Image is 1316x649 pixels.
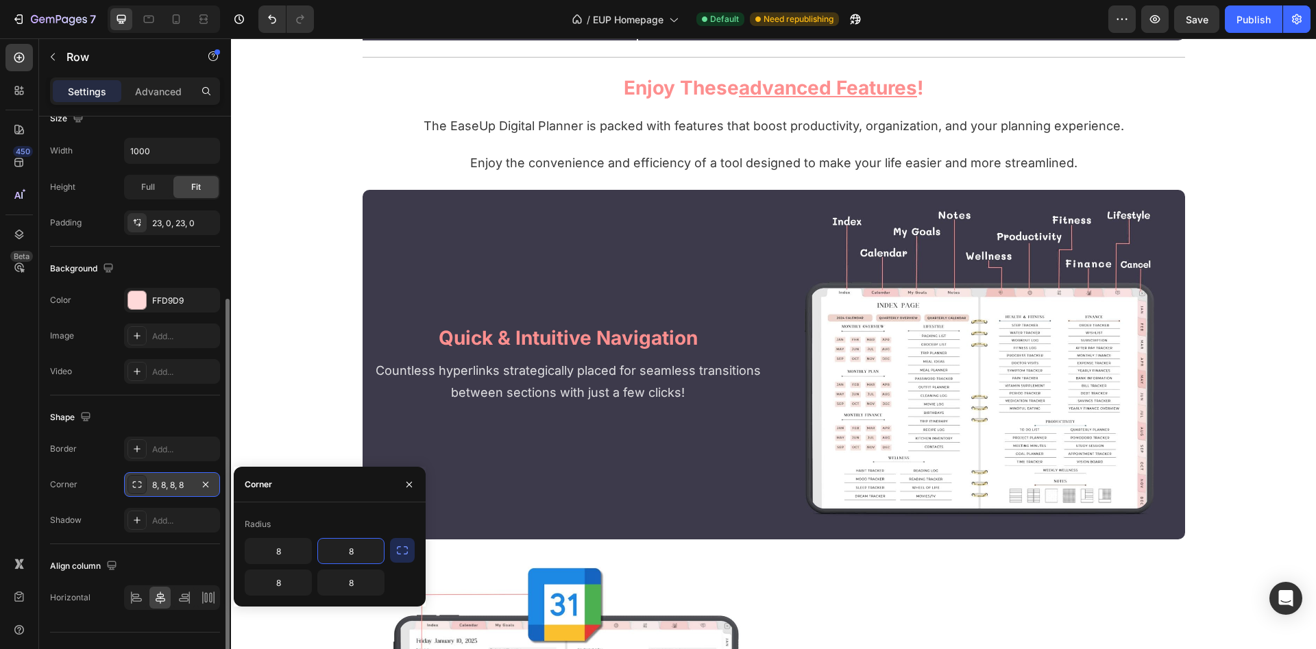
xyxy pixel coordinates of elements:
[152,217,217,230] div: 23, 0, 23, 0
[50,478,77,491] div: Corner
[258,5,314,33] div: Undo/Redo
[152,515,217,527] div: Add...
[318,570,384,595] input: Auto
[135,84,182,99] p: Advanced
[68,84,106,99] p: Settings
[152,295,217,307] div: FFD9D9
[50,443,77,455] div: Border
[125,138,219,163] input: Auto
[191,181,201,193] span: Fit
[50,260,117,278] div: Background
[152,443,217,456] div: Add...
[152,479,192,491] div: 8, 8, 8, 8
[5,5,102,33] button: 7
[245,518,271,530] div: Radius
[10,251,33,262] div: Beta
[90,11,96,27] p: 7
[318,539,384,563] input: Auto
[50,181,75,193] div: Height
[245,539,311,563] input: Auto
[152,366,217,378] div: Add...
[13,146,33,157] div: 450
[764,13,833,25] span: Need republishing
[574,151,923,501] img: gempages_497609217515979912-3a3af1da-babb-4865-97a3-89800e1a02ef.jpg
[231,38,1316,649] iframe: Design area
[50,365,72,378] div: Video
[245,478,272,491] div: Corner
[50,330,74,342] div: Image
[50,591,90,604] div: Horizontal
[587,12,590,27] span: /
[50,217,82,229] div: Padding
[593,12,663,27] span: EUP Homepage
[1186,14,1208,25] span: Save
[710,13,739,25] span: Default
[1174,5,1219,33] button: Save
[245,570,311,595] input: Auto
[50,110,86,128] div: Size
[1225,5,1282,33] button: Publish
[1269,582,1302,615] div: Open Intercom Messenger
[50,145,73,157] div: Width
[50,557,120,576] div: Align column
[141,181,155,193] span: Full
[50,514,82,526] div: Shadow
[50,294,71,306] div: Color
[66,49,183,65] p: Row
[50,408,94,427] div: Shape
[1236,12,1271,27] div: Publish
[152,330,217,343] div: Add...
